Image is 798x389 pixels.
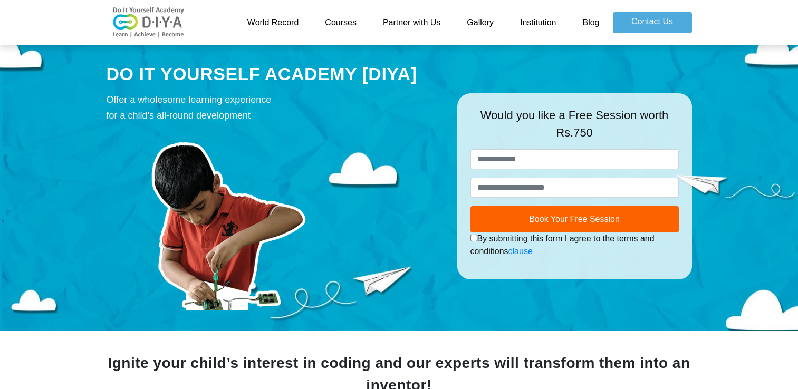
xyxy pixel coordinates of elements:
[107,62,441,87] div: DO IT YOURSELF ACADEMY [DIYA]
[470,232,679,258] div: By submitting this form I agree to the terms and conditions
[312,12,370,33] a: Courses
[569,12,612,33] a: Blog
[107,7,191,38] img: logo-v2.png
[454,12,507,33] a: Gallery
[470,106,679,149] div: Would you like a Free Session worth Rs.750
[507,12,569,33] a: Institution
[107,129,349,310] img: course-prod.png
[613,12,692,33] a: Contact Us
[508,247,533,256] a: clause
[370,12,454,33] a: Partner with Us
[470,206,679,232] button: Book Your Free Session
[107,92,441,123] div: Offer a wholesome learning experience for a child's all-round development
[234,12,312,33] a: World Record
[529,215,620,223] span: Book Your Free Session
